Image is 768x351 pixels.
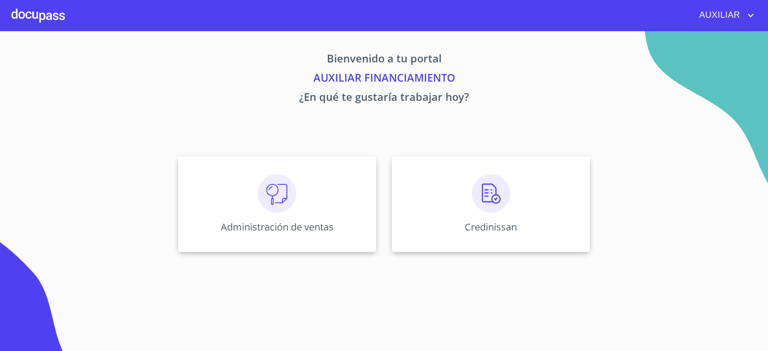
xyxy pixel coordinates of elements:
p: ¿En qué te gustaría trabajar hoy? [88,89,680,108]
button: account of current user [692,8,756,23]
img: consulta.png [258,174,296,213]
p: Credinissan [465,220,517,233]
p: Bienvenido a tu portal [88,50,680,70]
span: AUXILIAR [692,8,745,23]
img: verificacion.png [472,174,510,213]
p: Administración de ventas [221,220,334,233]
p: AUXILIAR FINANCIAMIENTO [88,70,680,89]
